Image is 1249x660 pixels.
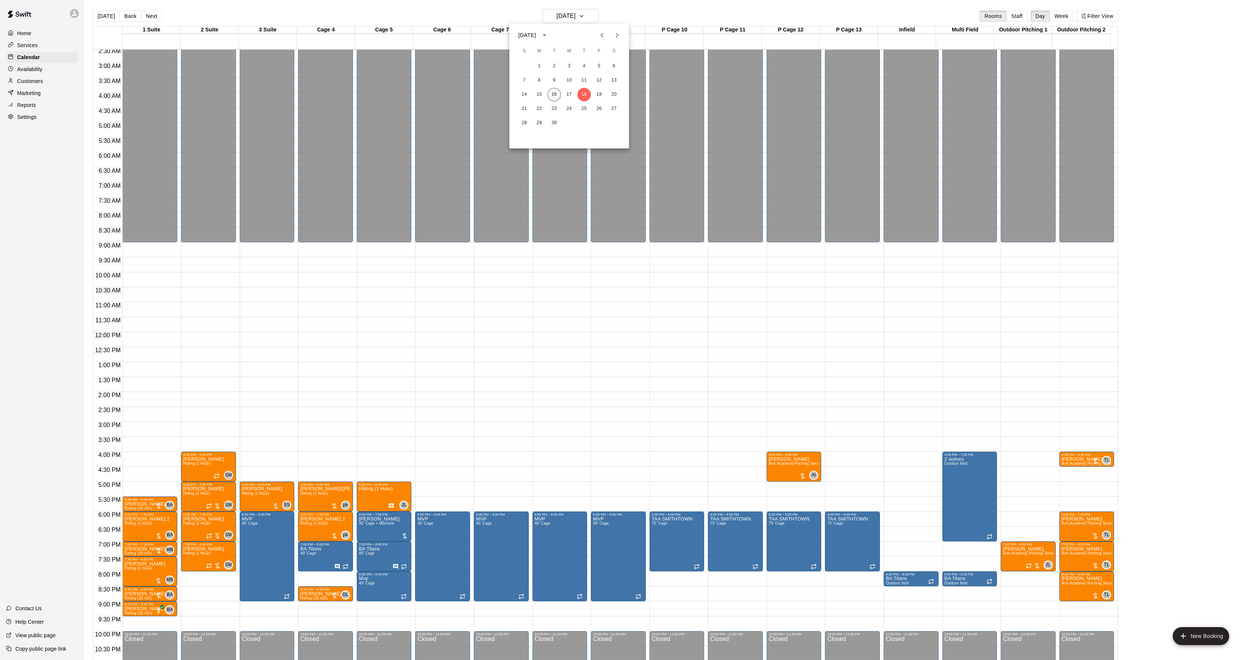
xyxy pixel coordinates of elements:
button: Next month [610,28,624,43]
button: 25 [577,102,591,116]
button: 10 [562,74,576,87]
button: 20 [607,88,621,101]
button: 4 [577,59,591,73]
span: Monday [533,44,546,59]
button: Previous month [595,28,610,43]
button: 2 [547,59,561,73]
button: 17 [562,88,576,101]
button: 13 [607,74,621,87]
button: 7 [518,74,531,87]
button: 18 [577,88,591,101]
button: 27 [607,102,621,116]
div: [DATE] [518,31,536,39]
button: 3 [562,59,576,73]
button: 11 [577,74,591,87]
button: 28 [518,116,531,130]
button: 30 [547,116,561,130]
button: 9 [547,74,561,87]
span: Friday [592,44,606,59]
button: 8 [533,74,546,87]
span: Sunday [518,44,531,59]
button: 14 [518,88,531,101]
span: Thursday [577,44,591,59]
button: 22 [533,102,546,116]
button: 5 [592,59,606,73]
button: calendar view is open, switch to year view [538,29,551,42]
button: 6 [607,59,621,73]
button: 29 [533,116,546,130]
button: 16 [547,88,561,101]
button: 1 [533,59,546,73]
span: Saturday [607,44,621,59]
button: 26 [592,102,606,116]
button: 24 [562,102,576,116]
button: 21 [518,102,531,116]
button: 15 [533,88,546,101]
button: 12 [592,74,606,87]
button: 19 [592,88,606,101]
span: Tuesday [547,44,561,59]
button: 23 [547,102,561,116]
span: Wednesday [562,44,576,59]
